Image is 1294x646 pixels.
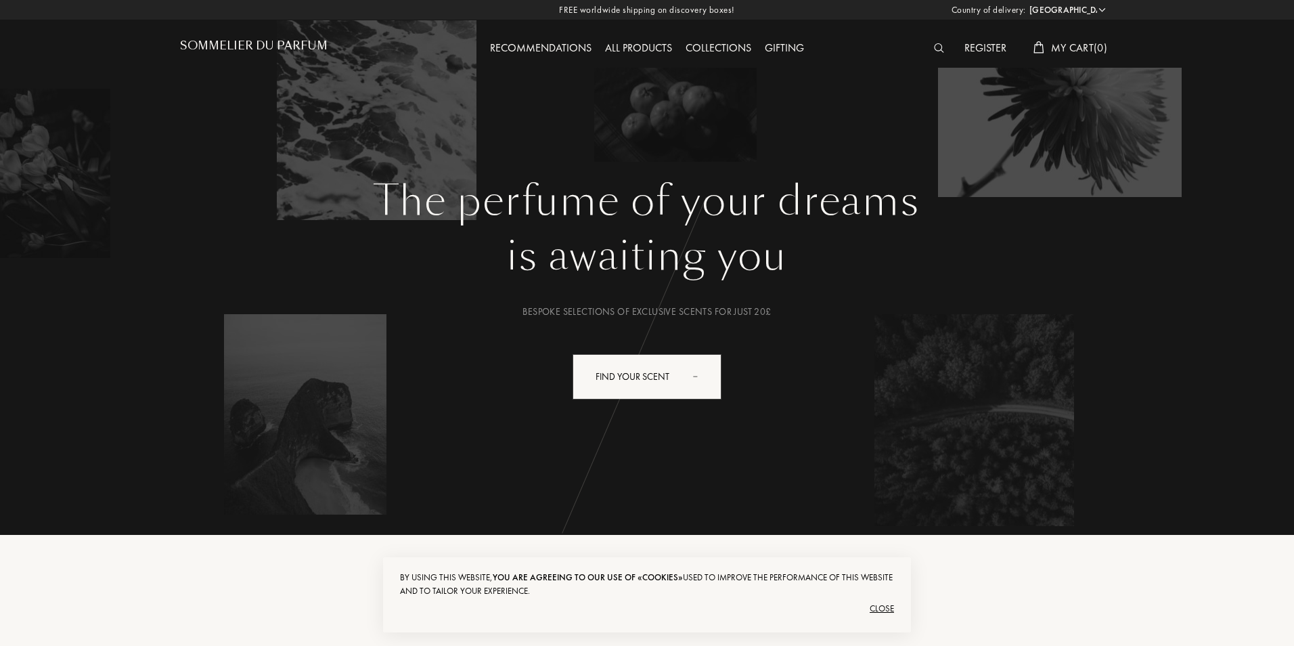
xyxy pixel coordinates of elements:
[952,3,1026,17] span: Country of delivery:
[573,354,721,400] div: Find your scent
[679,40,758,58] div: Collections
[679,41,758,55] a: Collections
[190,225,1104,286] div: is awaiting you
[180,39,328,58] a: Sommelier du Parfum
[934,43,944,53] img: search_icn_white.svg
[958,41,1013,55] a: Register
[483,41,598,55] a: Recommendations
[598,41,679,55] a: All products
[598,40,679,58] div: All products
[1033,41,1044,53] img: cart_white.svg
[400,598,894,620] div: Close
[400,571,894,598] div: By using this website, used to improve the performance of this website and to tailor your experie...
[190,305,1104,319] div: Bespoke selections of exclusive scents for just 20£
[190,177,1104,225] h1: The perfume of your dreams
[758,41,811,55] a: Gifting
[688,362,715,389] div: animation
[562,354,732,400] a: Find your scentanimation
[958,40,1013,58] div: Register
[483,40,598,58] div: Recommendations
[180,39,328,52] h1: Sommelier du Parfum
[758,40,811,58] div: Gifting
[1051,41,1107,55] span: My Cart ( 0 )
[493,572,683,583] span: you are agreeing to our use of «cookies»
